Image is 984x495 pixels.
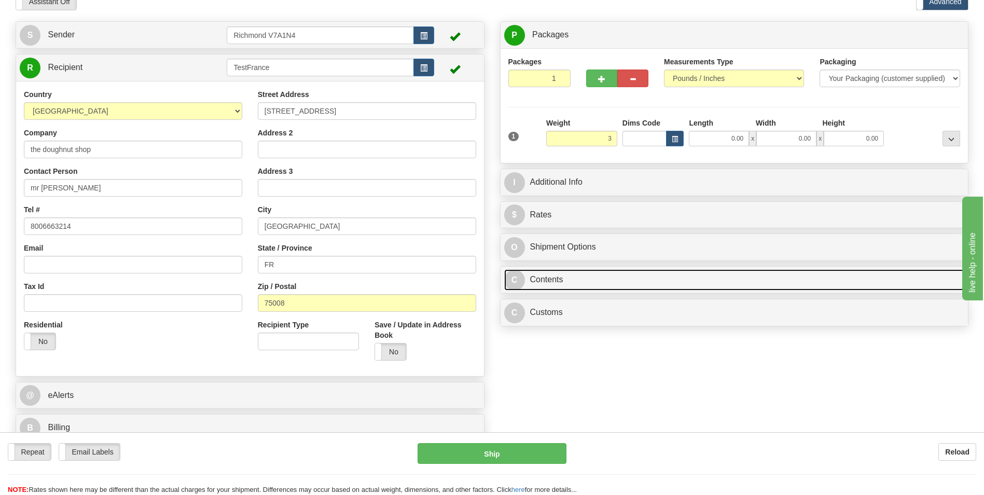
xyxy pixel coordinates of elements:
iframe: chat widget [960,195,983,300]
span: S [20,25,40,46]
a: B Billing [20,417,480,438]
span: x [816,131,824,146]
label: No [24,333,56,350]
span: C [504,270,525,291]
label: City [258,204,271,215]
a: CCustoms [504,302,965,323]
span: Billing [48,423,70,432]
label: Width [756,118,776,128]
span: I [504,172,525,193]
label: Tel # [24,204,40,215]
label: Recipient Type [258,320,309,330]
span: @ [20,385,40,406]
label: No [375,343,406,360]
label: Measurements Type [664,57,733,67]
label: Repeat [8,444,51,460]
input: Enter a location [258,102,476,120]
input: Sender Id [227,26,413,44]
label: Weight [546,118,570,128]
span: R [20,58,40,78]
span: Packages [532,30,569,39]
label: Email [24,243,43,253]
span: Recipient [48,63,82,72]
a: IAdditional Info [504,172,965,193]
span: x [749,131,756,146]
label: Address 2 [258,128,293,138]
a: CContents [504,269,965,291]
label: Email Labels [59,444,120,460]
label: Height [822,118,845,128]
label: Tax Id [24,281,44,292]
span: Sender [48,30,75,39]
a: @ eAlerts [20,385,480,406]
div: ... [943,131,960,146]
span: C [504,302,525,323]
span: O [504,237,525,258]
span: 1 [508,132,519,141]
label: Residential [24,320,63,330]
label: Address 3 [258,166,293,176]
b: Reload [945,448,969,456]
a: $Rates [504,204,965,226]
div: live help - online [8,6,96,19]
a: R Recipient [20,57,204,78]
span: B [20,418,40,438]
label: Packages [508,57,542,67]
label: Zip / Postal [258,281,297,292]
a: OShipment Options [504,237,965,258]
label: Dims Code [622,118,660,128]
span: P [504,25,525,46]
a: P Packages [504,24,965,46]
label: Company [24,128,57,138]
label: Length [689,118,713,128]
a: here [511,486,525,493]
button: Ship [418,443,566,464]
input: Recipient Id [227,59,413,76]
label: Packaging [820,57,856,67]
span: NOTE: [8,486,29,493]
a: S Sender [20,24,227,46]
label: Save / Update in Address Book [375,320,476,340]
label: State / Province [258,243,312,253]
span: eAlerts [48,391,74,400]
label: Country [24,89,52,100]
button: Reload [938,443,976,461]
label: Street Address [258,89,309,100]
span: $ [504,204,525,225]
label: Contact Person [24,166,77,176]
